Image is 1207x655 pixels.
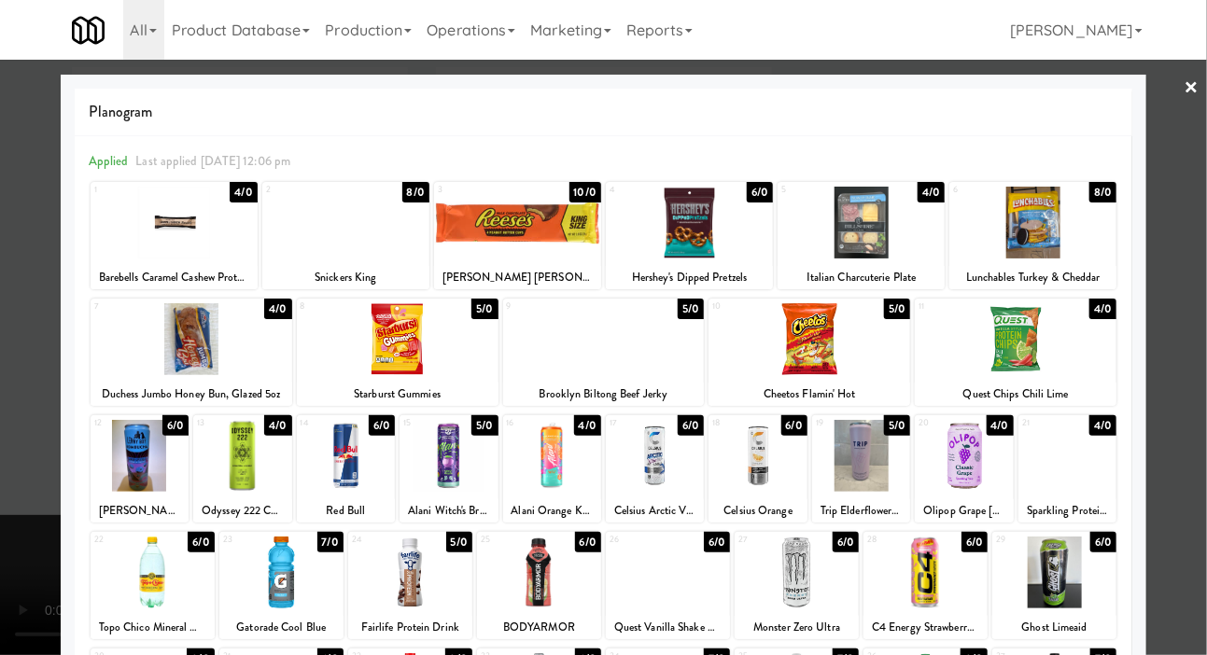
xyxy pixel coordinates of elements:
[297,499,395,523] div: Red Bull
[833,532,859,552] div: 6/0
[480,616,598,639] div: BODYARMOR
[574,415,601,436] div: 4/0
[402,499,495,523] div: Alani Witch's Brew
[503,415,601,523] div: 164/0Alani Orange Kiss
[351,616,470,639] div: Fairlife Protein Drink
[867,532,926,548] div: 28
[369,415,395,436] div: 6/0
[678,415,704,436] div: 6/0
[992,616,1116,639] div: Ghost Limeaid
[91,499,189,523] div: [PERSON_NAME] Kombucha Wake Up Call
[507,415,553,431] div: 16
[711,383,907,406] div: Cheetos Flamin' Hot
[918,383,1114,406] div: Quest Chips Chili Lime
[737,616,856,639] div: Monster Zero Ultra
[197,415,243,431] div: 13
[606,415,704,523] div: 176/0Celsius Arctic Vibe
[812,499,910,523] div: Trip Elderflower Mint
[1018,499,1116,523] div: Sparkling Protein Lemonade
[477,532,601,639] div: 256/0BODYARMOR
[606,616,730,639] div: Quest Vanilla Shake 45g Protein
[781,182,862,198] div: 5
[1022,415,1068,431] div: 21
[915,383,1116,406] div: Quest Chips Chili Lime
[94,182,175,198] div: 1
[949,182,1116,289] div: 68/0Lunchables Turkey & Cheddar
[262,266,429,289] div: Snickers King
[317,532,344,552] div: 7/0
[1021,499,1114,523] div: Sparkling Protein Lemonade
[403,415,449,431] div: 15
[609,499,701,523] div: Celsius Arctic Vibe
[992,532,1116,639] div: 296/0Ghost Limeaid
[778,182,945,289] div: 54/0Italian Charcuterie Plate
[162,415,189,436] div: 6/0
[503,499,601,523] div: Alani Orange Kiss
[89,152,129,170] span: Applied
[678,299,704,319] div: 5/0
[1018,415,1116,523] div: 214/0Sparkling Protein Lemonade
[471,415,498,436] div: 5/0
[709,499,807,523] div: Celsius Orange
[606,532,730,639] div: 266/0Quest Vanilla Shake 45g Protein
[446,532,472,552] div: 5/0
[815,499,907,523] div: Trip Elderflower Mint
[477,616,601,639] div: BODYARMOR
[610,415,655,431] div: 17
[506,383,702,406] div: Brooklyn Biltong Beef Jerky
[503,383,705,406] div: Brooklyn Biltong Beef Jerky
[1089,182,1116,202] div: 8/0
[262,182,429,289] div: 28/0Snickers King
[400,415,498,523] div: 155/0Alani Witch's Brew
[918,499,1010,523] div: Olipop Grape [MEDICAL_DATA] Soda
[884,415,910,436] div: 5/0
[606,266,773,289] div: Hershey's Dipped Pretzels
[569,182,601,202] div: 10/0
[297,299,498,406] div: 85/0Starburst Gummies
[609,616,727,639] div: Quest Vanilla Shake 45g Protein
[91,616,215,639] div: Topo Chico Mineral Water
[952,266,1114,289] div: Lunchables Turkey & Cheddar
[781,415,807,436] div: 6/0
[506,499,598,523] div: Alani Orange Kiss
[1090,532,1116,552] div: 6/0
[348,616,472,639] div: Fairlife Protein Drink
[709,299,910,406] div: 105/0Cheetos Flamin' Hot
[93,266,255,289] div: Barebells Caramel Cashew Protein Bar
[89,98,1119,126] span: Planogram
[915,499,1013,523] div: Olipop Grape [MEDICAL_DATA] Soda
[301,415,346,431] div: 14
[915,299,1116,406] div: 114/0Quest Chips Chili Lime
[400,499,498,523] div: Alani Witch's Brew
[747,182,773,202] div: 6/0
[915,415,1013,523] div: 204/0Olipop Grape [MEDICAL_DATA] Soda
[863,616,988,639] div: C4 Energy Strawberry Starburst!
[606,182,773,289] div: 46/0Hershey's Dipped Pretzels
[949,266,1116,289] div: Lunchables Turkey & Cheddar
[297,383,498,406] div: Starburst Gummies
[711,499,804,523] div: Celsius Orange
[575,532,601,552] div: 6/0
[193,415,291,523] div: 134/0Odyssey 222 Cherry Lime
[712,415,758,431] div: 18
[610,532,668,548] div: 26
[297,415,395,523] div: 146/0Red Bull
[609,266,770,289] div: Hershey's Dipped Pretzels
[481,532,540,548] div: 25
[816,415,862,431] div: 19
[72,14,105,47] img: Micromart
[94,299,191,314] div: 7
[93,616,212,639] div: Topo Chico Mineral Water
[91,266,258,289] div: Barebells Caramel Cashew Protein Bar
[503,299,705,406] div: 95/0Brooklyn Biltong Beef Jerky
[222,616,341,639] div: Gatorade Cool Blue
[94,532,153,548] div: 22
[884,299,910,319] div: 5/0
[352,532,411,548] div: 24
[193,499,291,523] div: Odyssey 222 Cherry Lime
[438,182,518,198] div: 3
[780,266,942,289] div: Italian Charcuterie Plate
[93,499,186,523] div: [PERSON_NAME] Kombucha Wake Up Call
[264,415,291,436] div: 4/0
[300,499,392,523] div: Red Bull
